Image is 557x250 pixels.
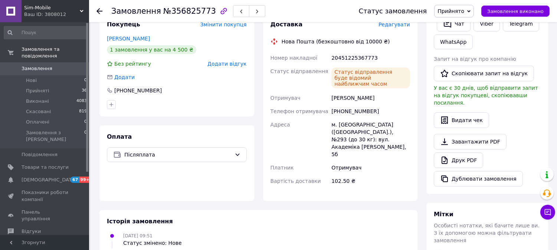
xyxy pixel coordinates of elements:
[330,51,412,65] div: 20451225367773
[330,91,412,105] div: [PERSON_NAME]
[82,88,87,94] span: 36
[437,16,471,32] button: Чат
[26,77,37,84] span: Нові
[271,68,328,74] span: Статус відправлення
[207,61,246,67] span: Додати відгук
[271,165,294,171] span: Платник
[26,119,49,125] span: Оплачені
[330,105,412,118] div: [PHONE_NUMBER]
[487,9,544,14] span: Замовлення виконано
[359,7,427,15] div: Статус замовлення
[271,95,301,101] span: Отримувач
[481,6,550,17] button: Замовлення виконано
[107,21,140,28] span: Покупець
[271,178,321,184] span: Вартість доставки
[434,171,523,187] button: Дублювати замовлення
[331,68,410,88] div: Статус відправлення буде відомий найближчим часом
[271,21,303,28] span: Доставка
[71,177,79,183] span: 67
[114,74,135,80] span: Додати
[107,133,132,140] span: Оплата
[540,205,555,220] button: Чат з покупцем
[434,56,516,62] span: Запит на відгук про компанію
[84,129,87,143] span: 0
[107,45,196,54] div: 1 замовлення у вас на 4 500 ₴
[22,209,69,222] span: Панель управління
[96,7,102,15] div: Повернутися назад
[22,177,76,183] span: [DEMOGRAPHIC_DATA]
[22,189,69,203] span: Показники роботи компанії
[107,36,150,42] a: [PERSON_NAME]
[434,134,507,149] a: Завантажити PDF
[22,151,58,158] span: Повідомлення
[379,22,410,27] span: Редагувати
[330,118,412,161] div: м. [GEOGRAPHIC_DATA] ([GEOGRAPHIC_DATA].), №293 (до 30 кг): вул. Академіка [PERSON_NAME], 5б
[434,85,538,106] span: У вас є 30 днів, щоб відправити запит на відгук покупцеві, скопіювавши посилання.
[271,108,328,114] span: Телефон отримувача
[124,151,232,159] span: Післяплата
[111,7,161,16] span: Замовлення
[123,239,182,247] div: Статус змінено: Нове
[434,112,489,128] button: Видати чек
[79,177,91,183] span: 99+
[271,55,318,61] span: Номер накладної
[22,46,89,59] span: Замовлення та повідомлення
[4,26,88,39] input: Пошук
[200,22,247,27] span: Змінити покупця
[84,77,87,84] span: 0
[26,98,49,105] span: Виконані
[271,122,290,128] span: Адреса
[26,108,51,115] span: Скасовані
[26,129,84,143] span: Замовлення з [PERSON_NAME]
[22,164,69,171] span: Товари та послуги
[79,108,87,115] span: 819
[163,7,216,16] span: №356825773
[434,34,473,49] a: WhatsApp
[24,11,89,18] div: Ваш ID: 3808012
[434,66,534,81] button: Скопіювати запит на відгук
[438,8,464,14] span: Прийнято
[76,98,87,105] span: 4083
[22,65,52,72] span: Замовлення
[330,174,412,188] div: 102.50 ₴
[330,161,412,174] div: Отримувач
[84,119,87,125] span: 0
[434,152,483,168] a: Друк PDF
[22,228,41,235] span: Відгуки
[107,218,173,225] span: Історія замовлення
[114,61,151,67] span: Без рейтингу
[474,16,499,32] a: Viber
[24,4,80,11] span: Sim-Mobile
[434,211,453,218] span: Мітки
[123,233,153,239] span: [DATE] 09:51
[434,223,540,243] span: Особисті нотатки, які бачите лише ви. З їх допомогою можна фільтрувати замовлення
[280,38,392,45] div: Нова Пошта (безкоштовно від 10000 ₴)
[503,16,539,32] a: Telegram
[26,88,49,94] span: Прийняті
[114,87,163,94] div: [PHONE_NUMBER]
